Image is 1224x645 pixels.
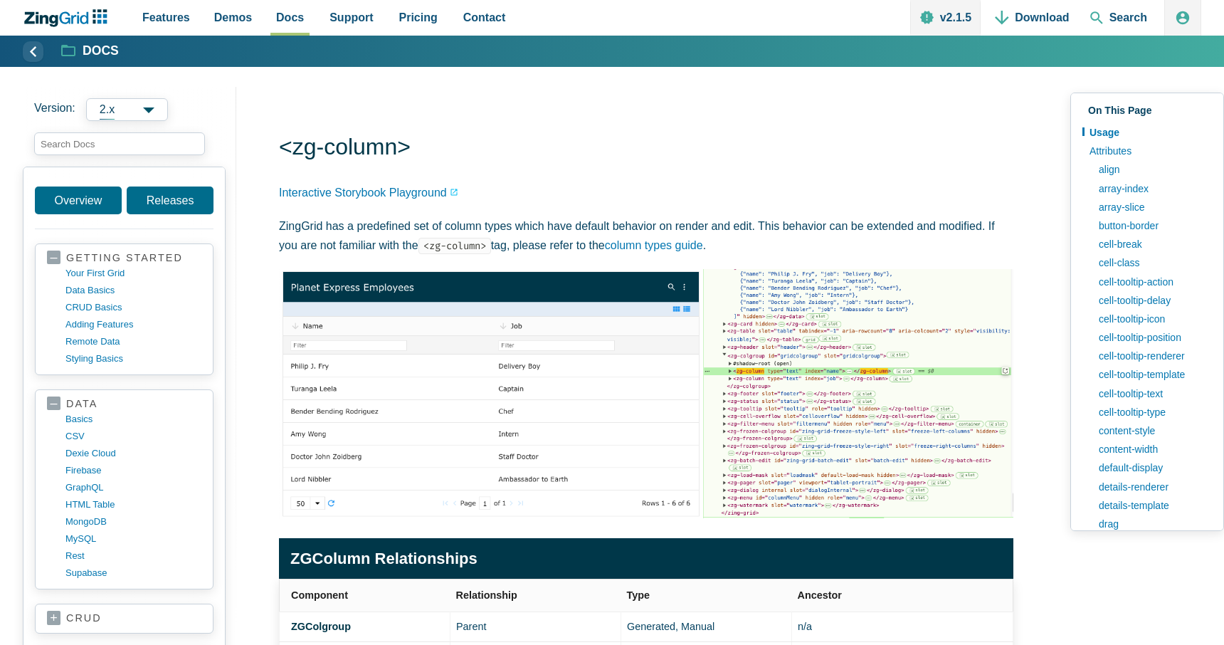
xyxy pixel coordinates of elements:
a: content-width [1092,440,1212,458]
a: firebase [65,462,201,479]
a: cell-tooltip-position [1092,328,1212,347]
img: Image of the DOM relationship for the zg-column web component tag [279,269,1013,518]
th: Component [280,580,450,612]
a: content-style [1092,421,1212,440]
a: dexie cloud [65,445,201,462]
th: Type [621,580,792,612]
a: adding features [65,316,201,333]
a: GraphQL [65,479,201,496]
a: default-display [1092,458,1212,477]
a: cell-class [1092,253,1212,272]
a: Overview [35,187,122,214]
a: styling basics [65,350,201,367]
a: array-index [1092,179,1212,198]
th: Relationship [450,580,621,612]
th: Ancestor [792,580,1013,612]
a: crud [47,612,201,626]
a: Releases [127,187,213,214]
a: getting started [47,251,201,265]
a: data [47,397,201,411]
caption: ZGColumn Relationships [279,538,1013,579]
a: align [1092,160,1212,179]
a: ZGColgroup [291,621,351,632]
span: Support [329,8,373,27]
a: CSV [65,428,201,445]
span: Version: [34,98,75,121]
a: button-border [1092,216,1212,235]
a: data basics [65,282,201,299]
span: Demos [214,8,252,27]
a: rest [65,547,201,565]
p: ZingGrid has a predefined set of column types which have default behavior on render and edit. Thi... [279,216,1013,255]
a: Interactive Storybook Playground [279,183,458,202]
code: <zg-column> [418,238,491,254]
a: Usage [1082,123,1212,142]
td: n/a [792,612,1013,642]
td: Parent [450,612,621,642]
a: details-template [1092,496,1212,515]
span: Contact [463,8,506,27]
a: cell-tooltip-delay [1092,291,1212,310]
a: cell-tooltip-renderer [1092,347,1212,365]
a: cell-tooltip-text [1092,384,1212,403]
a: cell-break [1092,235,1212,253]
td: Generated, Manual [621,612,792,642]
a: basics [65,411,201,428]
span: Pricing [399,8,438,27]
a: details-renderer [1092,478,1212,496]
a: drag [1092,515,1212,533]
a: cell-tooltip-action [1092,273,1212,291]
span: Features [142,8,190,27]
a: ZingChart Logo. Click to return to the homepage [23,9,115,27]
a: cell-tooltip-template [1092,365,1212,384]
span: Docs [276,8,304,27]
a: Attributes [1082,142,1212,160]
strong: Docs [83,45,119,58]
a: CRUD basics [65,299,201,316]
a: cell-tooltip-type [1092,403,1212,421]
a: your first grid [65,265,201,282]
a: supabase [65,565,201,582]
input: Search Docs [34,132,205,155]
h1: <zg-column> [279,132,1013,164]
a: Docs [62,43,119,60]
a: MongoDB [65,513,201,530]
a: column types guide [605,239,703,251]
label: Versions [34,98,225,121]
a: MySQL [65,530,201,547]
a: remote data [65,333,201,350]
a: HTML table [65,496,201,513]
a: array-slice [1092,198,1212,216]
a: cell-tooltip-icon [1092,310,1212,328]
